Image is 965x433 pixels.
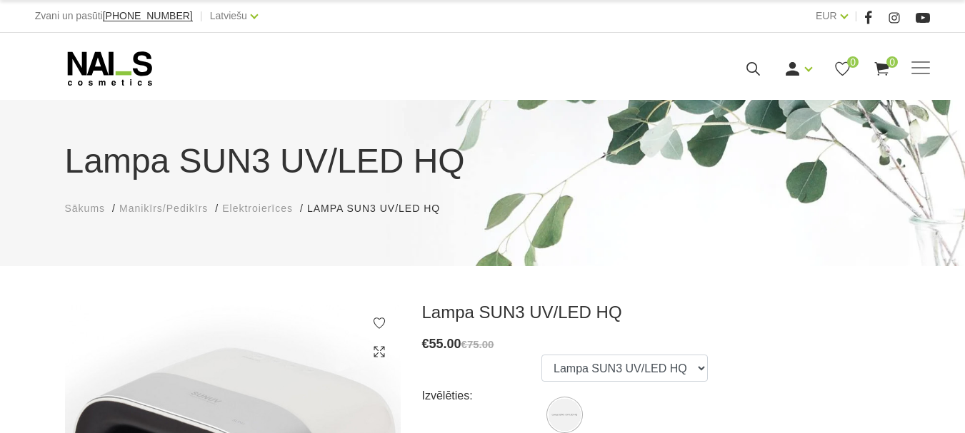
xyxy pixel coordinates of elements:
s: €75.00 [461,338,494,350]
div: Zvani un pasūti [35,7,193,25]
h3: Lampa SUN3 UV/LED HQ [422,302,901,323]
span: | [200,7,203,25]
span: Sākums [65,203,106,214]
span: 0 [847,56,859,68]
span: Manikīrs/Pedikīrs [119,203,208,214]
a: [PHONE_NUMBER] [103,11,193,21]
h1: Lampa SUN3 UV/LED HQ [65,136,901,187]
span: 0 [886,56,898,68]
span: Elektroierīces [222,203,293,214]
a: Latviešu [210,7,247,24]
span: 55.00 [429,337,461,351]
div: Izvēlēties: [422,384,542,407]
a: Elektroierīces [222,201,293,216]
a: Sākums [65,201,106,216]
span: [PHONE_NUMBER] [103,10,193,21]
a: Manikīrs/Pedikīrs [119,201,208,216]
span: € [422,337,429,351]
a: 0 [834,60,851,78]
a: EUR [816,7,837,24]
span: | [855,7,858,25]
a: 0 [873,60,891,78]
img: Lampa SUN3 UV/LED HQ [549,399,581,431]
li: Lampa SUN3 UV/LED HQ [307,201,454,216]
